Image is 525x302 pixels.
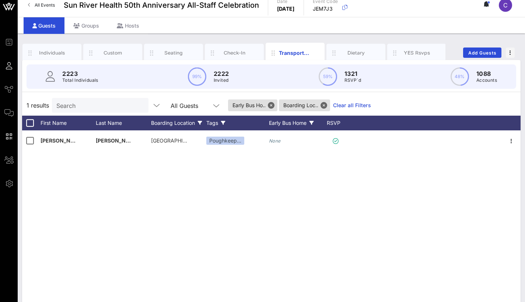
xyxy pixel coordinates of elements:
p: [DATE] [277,5,295,13]
i: None [269,138,281,144]
a: Clear all Filters [333,101,371,109]
div: All Guests [166,98,225,113]
span: All Events [35,2,55,8]
div: Guests [24,17,64,34]
div: Hosts [108,17,148,34]
div: Groups [64,17,108,34]
p: 2222 [214,69,229,78]
p: Total Individuals [62,77,98,84]
span: [PERSON_NAME] [96,137,139,144]
div: Custom [97,49,129,56]
div: Seating [157,49,190,56]
div: All Guests [171,102,198,109]
span: [GEOGRAPHIC_DATA] [151,137,204,144]
div: Boarding Location [151,116,206,130]
div: RSVP [324,116,350,130]
p: 2223 [62,69,98,78]
div: Last Name [96,116,151,130]
div: Dietary [340,49,372,56]
div: YES Rsvps [400,49,433,56]
span: 1 results [27,101,49,110]
div: Poughkeep… [206,137,244,145]
div: Check-In [218,49,251,56]
span: Add Guests [468,50,497,56]
p: 1321 [344,69,361,78]
div: Transportation [279,49,312,57]
div: Tags [206,116,269,130]
p: Accounts [476,77,497,84]
p: JEM7J3 [313,5,338,13]
div: First Name [41,116,96,130]
button: Close [321,102,327,109]
span: [PERSON_NAME] [41,137,84,144]
span: Early Bus Ho.. [232,99,273,111]
div: Early Bus Home [269,116,324,130]
div: Individuals [36,49,69,56]
span: C [503,1,508,9]
p: 1088 [476,69,497,78]
button: Close [268,102,274,109]
span: Boarding Loc.. [283,99,326,111]
p: Invited [214,77,229,84]
p: RSVP`d [344,77,361,84]
button: Add Guests [463,48,501,58]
